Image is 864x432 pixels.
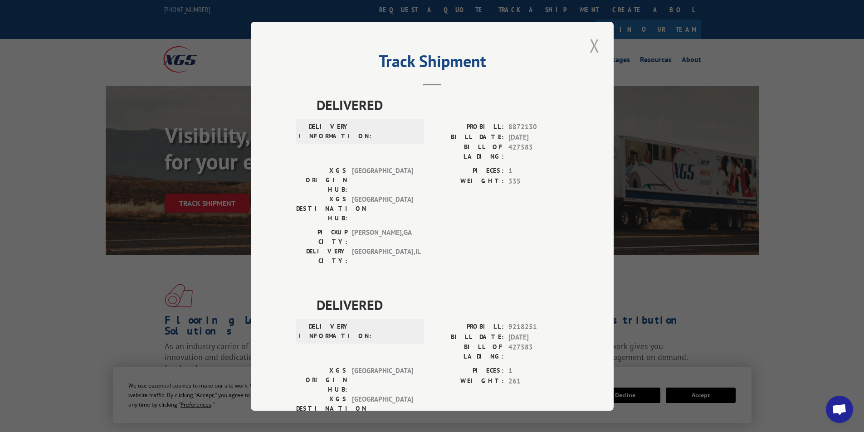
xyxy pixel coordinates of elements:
[432,166,504,176] label: PIECES:
[352,194,413,223] span: [GEOGRAPHIC_DATA]
[296,228,347,247] label: PICKUP CITY:
[508,342,568,361] span: 427583
[432,366,504,376] label: PIECES:
[508,122,568,132] span: 8872130
[508,322,568,332] span: 9218251
[508,166,568,176] span: 1
[432,332,504,342] label: BILL DATE:
[508,332,568,342] span: [DATE]
[432,122,504,132] label: PROBILL:
[587,33,602,58] button: Close modal
[352,366,413,394] span: [GEOGRAPHIC_DATA]
[508,142,568,161] span: 427583
[296,55,568,72] h2: Track Shipment
[352,394,413,423] span: [GEOGRAPHIC_DATA]
[432,132,504,142] label: BILL DATE:
[296,366,347,394] label: XGS ORIGIN HUB:
[432,342,504,361] label: BILL OF LADING:
[296,166,347,194] label: XGS ORIGIN HUB:
[432,176,504,186] label: WEIGHT:
[352,247,413,266] span: [GEOGRAPHIC_DATA] , IL
[508,176,568,186] span: 335
[432,376,504,386] label: WEIGHT:
[296,247,347,266] label: DELIVERY CITY:
[508,132,568,142] span: [DATE]
[508,366,568,376] span: 1
[352,166,413,194] span: [GEOGRAPHIC_DATA]
[508,376,568,386] span: 261
[296,194,347,223] label: XGS DESTINATION HUB:
[317,95,568,115] span: DELIVERED
[299,122,350,141] label: DELIVERY INFORMATION:
[432,322,504,332] label: PROBILL:
[299,322,350,341] label: DELIVERY INFORMATION:
[296,394,347,423] label: XGS DESTINATION HUB:
[352,228,413,247] span: [PERSON_NAME] , GA
[317,295,568,315] span: DELIVERED
[432,142,504,161] label: BILL OF LADING:
[826,396,853,423] a: Open chat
